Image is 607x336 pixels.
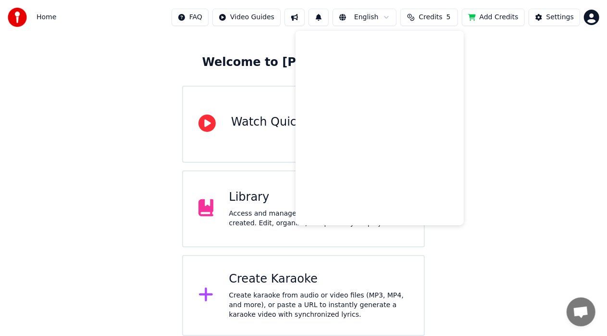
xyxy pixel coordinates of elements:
[567,297,595,326] a: Open chat
[37,13,56,22] nav: breadcrumb
[229,271,409,287] div: Create Karaoke
[400,9,458,26] button: Credits5
[229,190,409,205] div: Library
[462,9,525,26] button: Add Credits
[202,55,405,70] div: Welcome to [PERSON_NAME]
[529,9,580,26] button: Settings
[229,209,409,228] div: Access and manage all the karaoke tracks you’ve created. Edit, organize, and perfect your projects.
[172,9,209,26] button: FAQ
[419,13,442,22] span: Credits
[231,115,371,130] div: Watch Quick Start Video
[446,13,451,22] span: 5
[37,13,56,22] span: Home
[212,9,281,26] button: Video Guides
[229,291,409,320] div: Create karaoke from audio or video files (MP3, MP4, and more), or paste a URL to instantly genera...
[546,13,574,22] div: Settings
[8,8,27,27] img: youka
